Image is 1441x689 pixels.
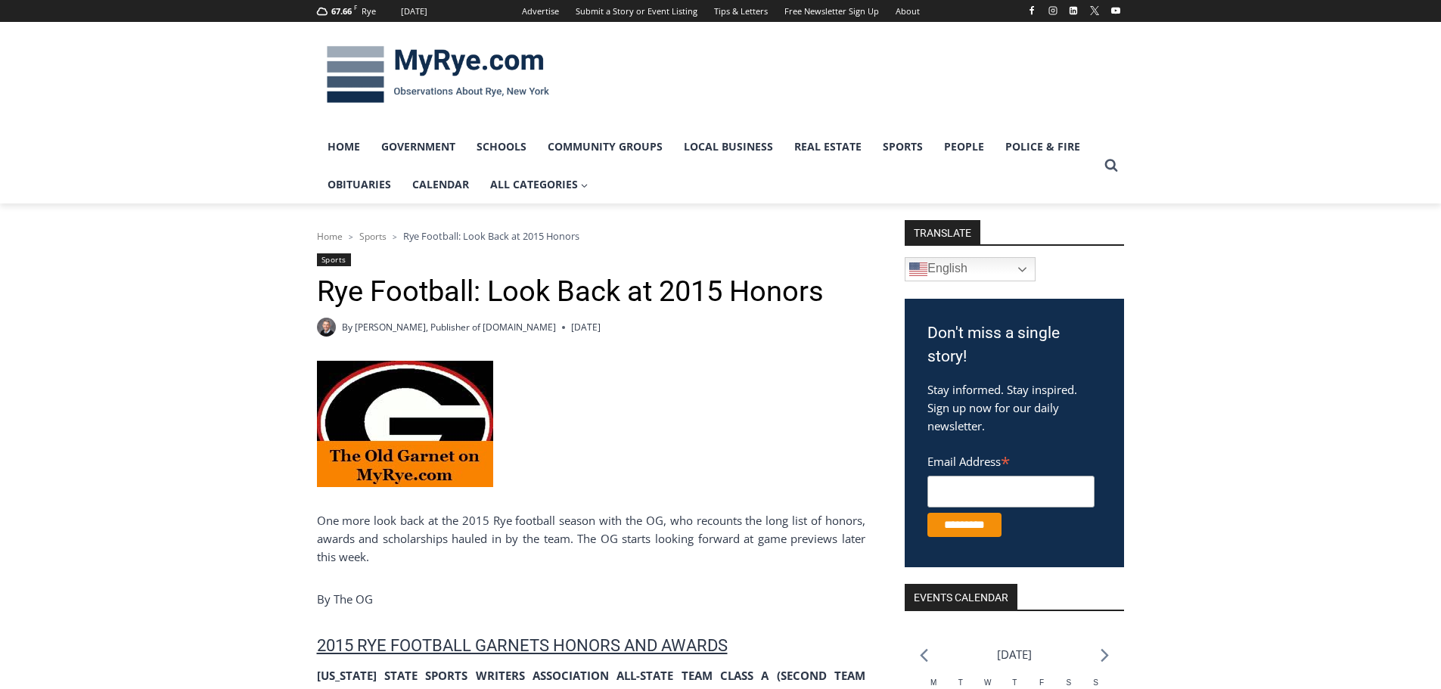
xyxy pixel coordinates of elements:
li: [DATE] [997,644,1032,665]
span: 67.66 [331,5,352,17]
span: Rye Football: Look Back at 2015 Honors [403,229,579,243]
a: [PERSON_NAME], Publisher of [DOMAIN_NAME] [355,321,556,334]
a: Police & Fire [995,128,1091,166]
a: Previous month [920,648,928,663]
a: Sports [359,230,387,243]
span: > [393,231,397,242]
h3: Don't miss a single story! [927,321,1101,369]
p: Stay informed. Stay inspired. Sign up now for our daily newsletter. [927,380,1101,435]
strong: TRANSLATE [905,220,980,244]
p: One more look back at the 2015 Rye football season with the OG, who recounts the long list of hon... [317,511,865,566]
a: X [1085,2,1104,20]
span: All Categories [490,176,589,193]
span: W [984,678,991,687]
a: Home [317,230,343,243]
a: Real Estate [784,128,872,166]
a: Obituaries [317,166,402,203]
div: Rye [362,5,376,18]
a: Instagram [1044,2,1062,20]
a: People [933,128,995,166]
a: Schools [466,128,537,166]
span: F [1039,678,1044,687]
span: F [354,3,357,11]
a: YouTube [1107,2,1125,20]
img: GARNET and OG [317,361,493,487]
nav: Breadcrumbs [317,228,865,244]
a: Government [371,128,466,166]
a: Linkedin [1064,2,1082,20]
span: 2015 RYE FOOTBALL GARNETS HONORS AND AWARDS [317,636,728,655]
img: MyRye.com [317,36,559,114]
h2: Events Calendar [905,584,1017,610]
a: Home [317,128,371,166]
nav: Primary Navigation [317,128,1098,204]
a: Sports [872,128,933,166]
a: Facebook [1023,2,1041,20]
a: All Categories [480,166,599,203]
a: English [905,257,1036,281]
span: > [349,231,353,242]
a: Next month [1101,648,1109,663]
a: Author image [317,318,336,337]
div: [DATE] [401,5,427,18]
span: M [930,678,936,687]
a: Calendar [402,166,480,203]
a: Community Groups [537,128,673,166]
span: T [1012,678,1017,687]
span: S [1066,678,1071,687]
a: Local Business [673,128,784,166]
span: S [1093,678,1098,687]
label: Email Address [927,446,1095,473]
button: View Search Form [1098,152,1125,179]
span: T [958,678,963,687]
img: en [909,260,927,278]
p: By The OG [317,590,865,608]
time: [DATE] [571,320,601,334]
a: Sports [317,253,351,266]
span: By [342,320,352,334]
h1: Rye Football: Look Back at 2015 Honors [317,275,865,309]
